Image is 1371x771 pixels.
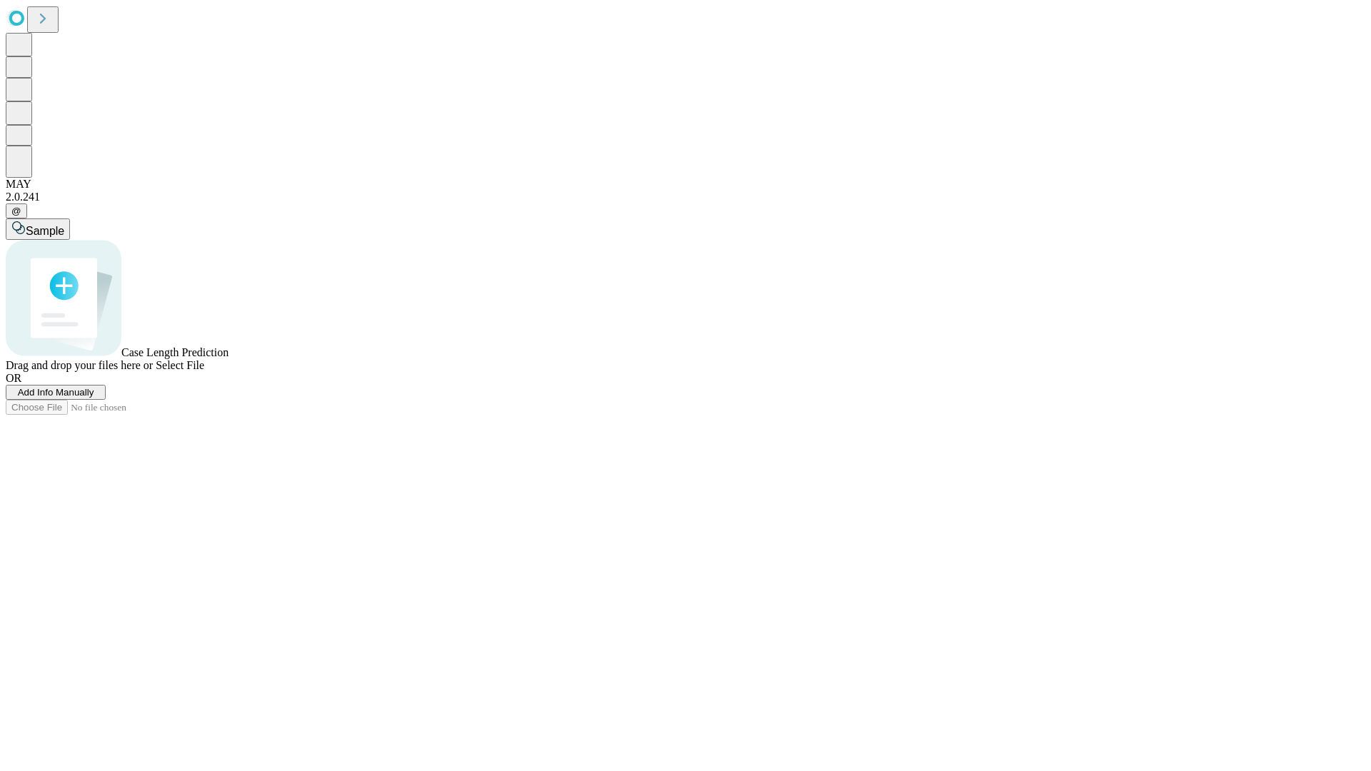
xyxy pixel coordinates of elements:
span: Add Info Manually [18,387,94,398]
button: @ [6,203,27,218]
button: Sample [6,218,70,240]
span: OR [6,372,21,384]
span: Sample [26,225,64,237]
span: Drag and drop your files here or [6,359,153,371]
span: @ [11,206,21,216]
div: MAY [6,178,1365,191]
button: Add Info Manually [6,385,106,400]
span: Select File [156,359,204,371]
span: Case Length Prediction [121,346,228,358]
div: 2.0.241 [6,191,1365,203]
